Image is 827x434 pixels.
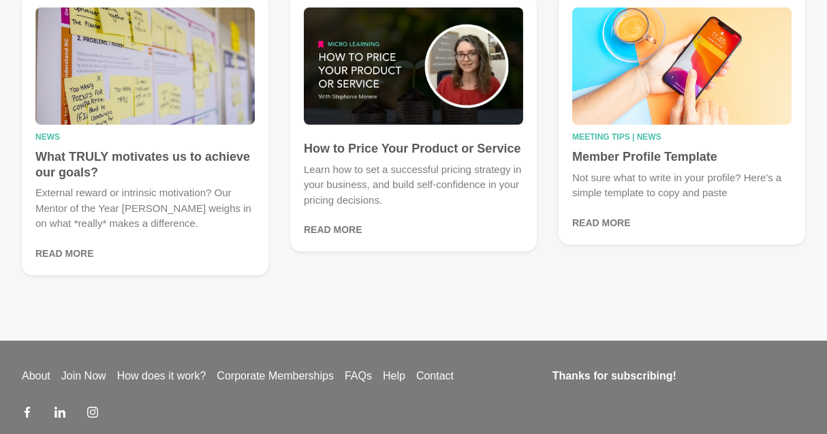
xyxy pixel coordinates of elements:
a: Facebook [22,406,33,422]
a: LinkedIn [54,406,65,422]
a: Read More [572,217,631,228]
a: Instagram [87,406,98,422]
a: Read More [304,224,362,235]
a: Help [377,368,411,384]
a: Contact [411,368,459,384]
img: What TRULY motivates us to achieve our goals? [35,7,255,125]
p: Learn how to set a successful pricing strategy in your business, and build self-confidence in you... [304,162,523,208]
img: Member Profile Template [572,7,792,125]
h4: How to Price Your Product or Service [304,141,523,157]
a: FAQs [339,368,377,384]
img: How to Price Your Product or Service [304,7,523,125]
h5: News [35,133,255,141]
h5: Meeting Tips | News [572,133,792,141]
a: How does it work? [112,368,212,384]
a: Corporate Memberships [211,368,339,384]
p: External reward or intrinsic motivation? Our Mentor of the Year [PERSON_NAME] weighs in on what *... [35,185,255,232]
h4: Member Profile Template [572,149,792,165]
a: About [16,368,56,384]
a: Join Now [56,368,112,384]
h4: What TRULY motivates us to achieve our goals? [35,149,255,180]
p: Not sure what to write in your profile? Here's a simple template to copy and paste [572,170,792,201]
a: Read More [35,248,94,259]
h4: Thanks for subscribing! [552,368,797,384]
